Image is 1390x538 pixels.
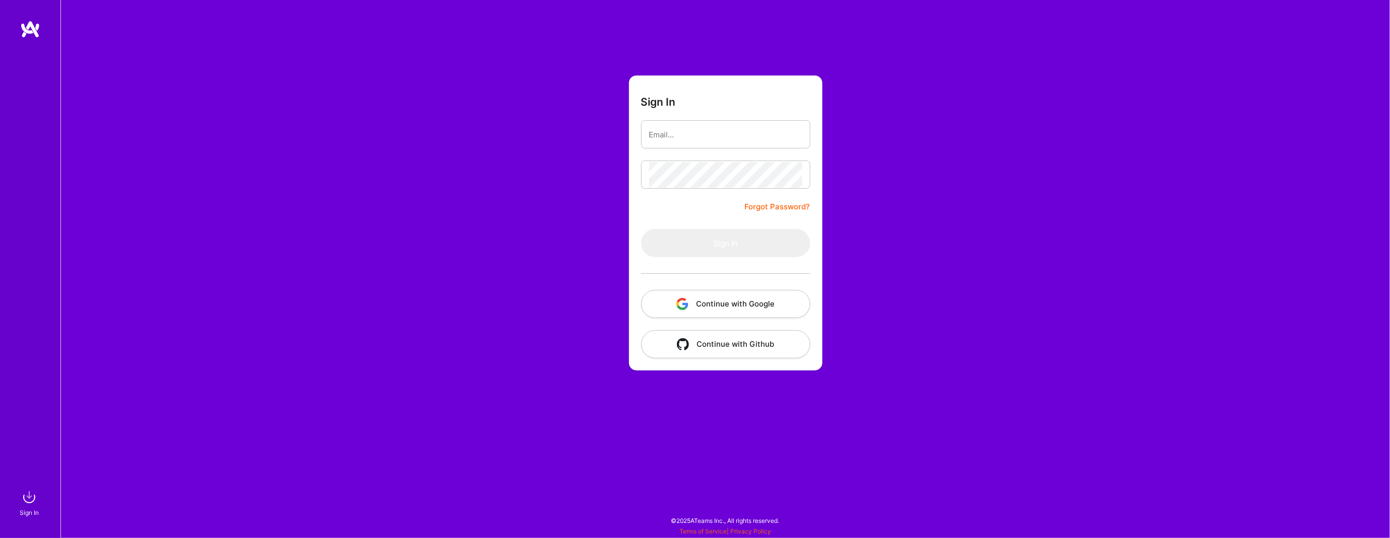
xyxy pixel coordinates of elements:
[641,229,810,257] button: Sign In
[676,298,688,310] img: icon
[21,487,39,518] a: sign inSign In
[60,508,1390,533] div: © 2025 ATeams Inc., All rights reserved.
[679,527,727,535] a: Terms of Service
[641,290,810,318] button: Continue with Google
[20,20,40,38] img: logo
[745,201,810,213] a: Forgot Password?
[641,96,676,108] h3: Sign In
[641,330,810,358] button: Continue with Github
[679,527,771,535] span: |
[730,527,771,535] a: Privacy Policy
[20,507,39,518] div: Sign In
[677,338,689,350] img: icon
[19,487,39,507] img: sign in
[649,122,802,147] input: Email...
